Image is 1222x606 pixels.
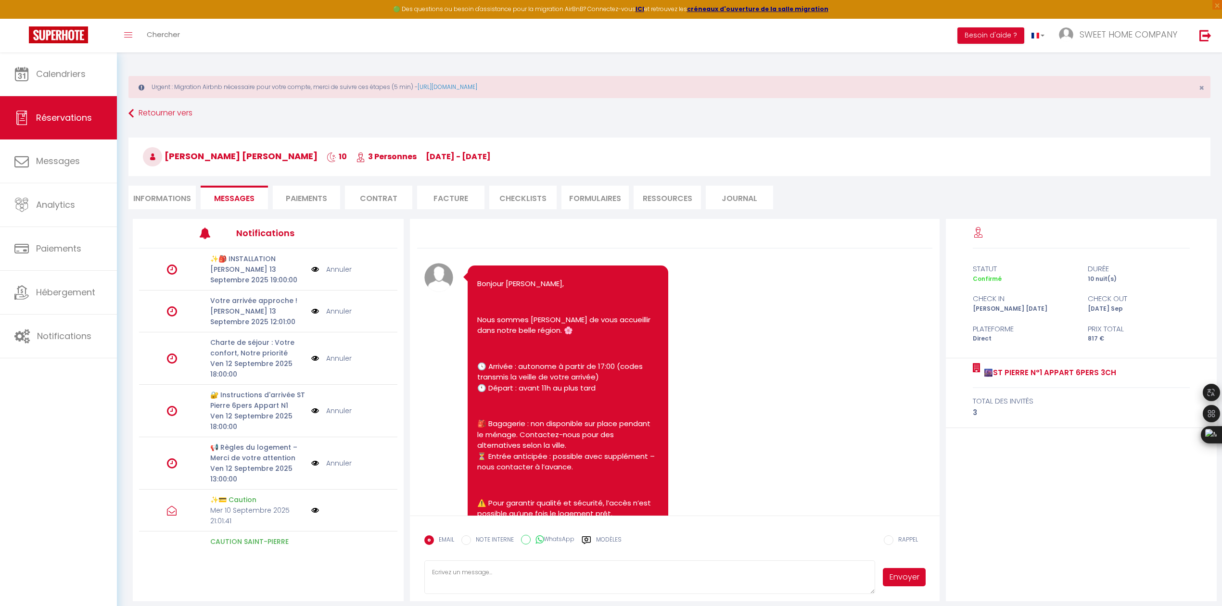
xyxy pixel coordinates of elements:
span: × [1199,82,1204,94]
label: WhatsApp [531,535,574,545]
span: Analytics [36,199,75,211]
span: Hébergement [36,286,95,298]
p: ✨🎒 INSTALLATION [210,253,305,264]
img: ... [1059,27,1073,42]
p: 🔐 Instruc​tions d'arrivée ST Pierre 6pers Appart N1 [210,390,305,411]
span: 3 Personnes [356,151,417,162]
span: [DATE] - [DATE] [426,151,491,162]
div: check in [967,293,1081,304]
a: 🌆ST PIERRE N°1 APPART 6PERS 3CH [980,367,1116,379]
a: Chercher [140,19,187,52]
a: créneaux d'ouverture de la salle migration [687,5,828,13]
span: Réservations [36,112,92,124]
span: Messages [36,155,80,167]
a: ... SWEET HOME COMPANY [1052,19,1189,52]
li: CHECKLISTS [489,186,557,209]
a: Annuler [326,458,352,468]
button: Besoin d'aide ? [957,27,1024,44]
p: Votre arrivée approche ! [210,295,305,306]
li: Informations [128,186,196,209]
img: NO IMAGE [311,458,319,468]
div: Prix total [1081,323,1196,335]
p: [PERSON_NAME] 13 Septembre 2025 12:01:00 [210,306,305,327]
li: FORMULAIRES [561,186,629,209]
div: Direct [967,334,1081,343]
p: CAUTION SAINT-PIERRE [210,536,305,547]
img: NO IMAGE [311,506,319,514]
p: [PERSON_NAME] 13 Septembre 2025 19:00:00 [210,264,305,285]
span: 10 [327,151,347,162]
a: ICI [636,5,644,13]
img: NO IMAGE [311,405,319,416]
span: Messages [214,193,255,204]
p: 🎒 Bagagerie : non disponible sur place pendant le ménage. Contactez-nous pour des alternatives se... [477,418,658,473]
span: Confirmé [973,275,1002,283]
p: Ven 12 Septembre 2025 18:00:00 [210,411,305,432]
label: Modèles [596,535,622,552]
img: NO IMAGE [311,306,319,316]
div: [PERSON_NAME] [DATE] [967,304,1081,314]
span: SWEET HOME COMPANY [1080,28,1177,40]
img: NO IMAGE [311,353,319,364]
div: Plateforme [967,323,1081,335]
img: avatar.png [424,263,453,292]
p: Mer 10 Septembre 2025 21:01:41 [210,505,305,526]
button: Envoyer [883,568,925,586]
p: Nous sommes [PERSON_NAME] de vous accueillir dans notre belle région. 🌸 [477,315,658,336]
p: ⚠️ Pour garantir qualité et sécurité, l’accès n’est possible qu’une fois le logement prêt. [477,498,658,519]
a: [URL][DOMAIN_NAME] [418,83,477,91]
a: Annuler [326,405,352,416]
div: 10 nuit(s) [1081,275,1196,284]
li: Contrat [345,186,412,209]
img: NO IMAGE [311,264,319,275]
span: Paiements [36,242,81,254]
div: [DATE] Sep [1081,304,1196,314]
div: statut [967,263,1081,275]
img: Super Booking [29,26,88,43]
li: Journal [706,186,773,209]
li: Ressources [634,186,701,209]
a: Annuler [326,353,352,364]
h3: Notifications [236,222,344,244]
span: [PERSON_NAME] [PERSON_NAME] [143,150,318,162]
p: ✨💳 Caution [210,494,305,505]
li: Facture [417,186,484,209]
p: Bonjour [PERSON_NAME], [477,278,658,290]
img: logout [1199,29,1211,41]
a: Annuler [326,264,352,275]
p: 🕓 Arrivée : autonome à partir de 17:00 (codes transmis la veille de votre arrivée) 🕚 Départ : ava... [477,361,658,394]
label: RAPPEL [893,535,918,546]
label: EMAIL [434,535,454,546]
span: Calendriers [36,68,86,80]
iframe: Chat [1181,563,1215,599]
p: Ven 12 Septembre 2025 13:00:00 [210,463,305,484]
div: 817 € [1081,334,1196,343]
p: Ven 12 Septembre 2025 18:00:00 [210,358,305,379]
span: Notifications [37,330,91,342]
div: Urgent : Migration Airbnb nécessaire pour votre compte, merci de suivre ces étapes (5 min) - [128,76,1210,98]
p: 📢 Règles du logement – Merci de votre attention [210,442,305,463]
label: NOTE INTERNE [471,535,514,546]
div: durée [1081,263,1196,275]
li: Paiements [273,186,340,209]
button: Close [1199,84,1204,92]
div: 3 [973,407,1190,418]
span: Chercher [147,29,180,39]
div: check out [1081,293,1196,304]
a: Retourner vers [128,105,1210,122]
p: Charte de séjour : Votre confort, Notre priorité [210,337,305,358]
div: total des invités [973,395,1190,407]
a: Annuler [326,306,352,316]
